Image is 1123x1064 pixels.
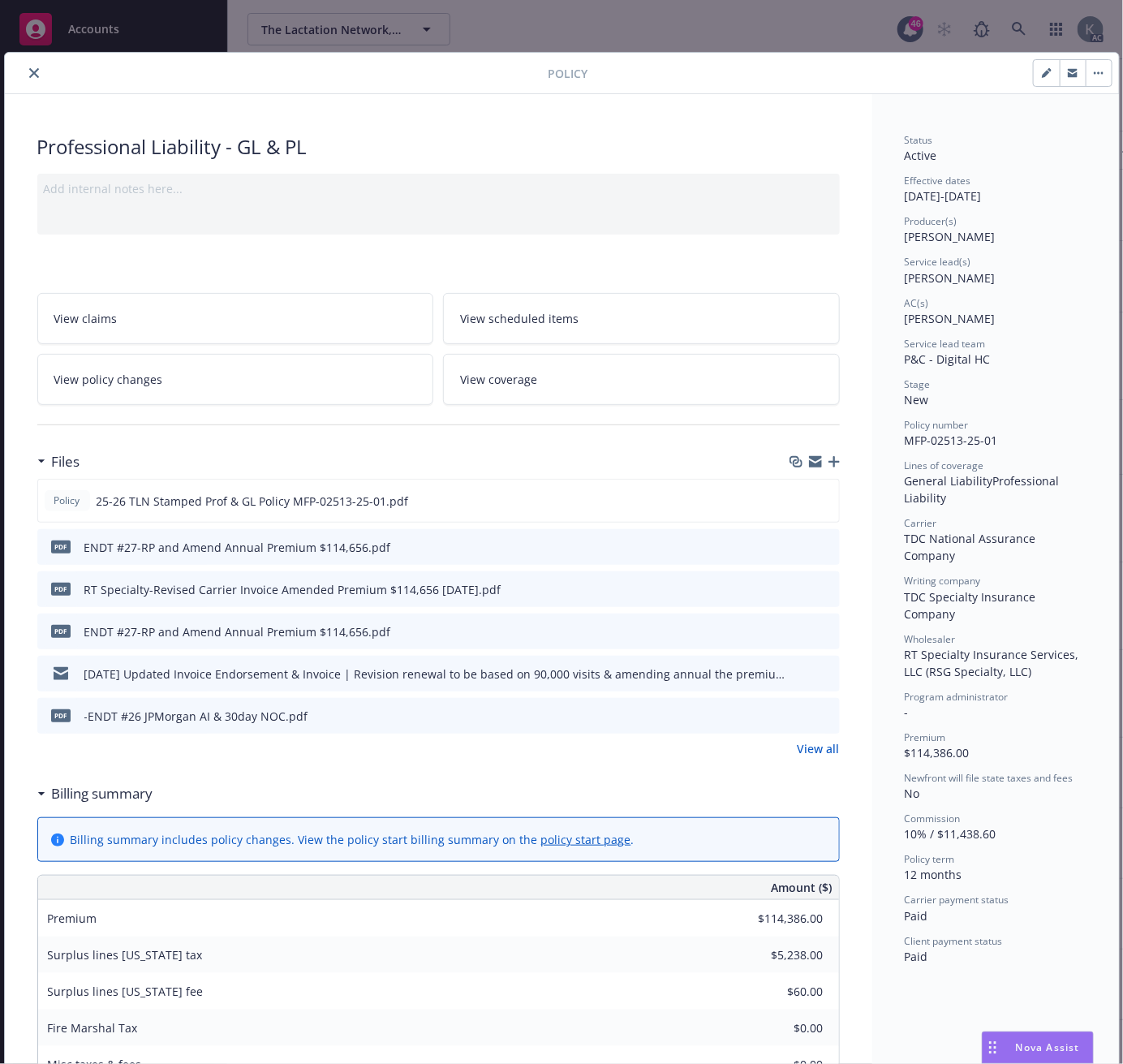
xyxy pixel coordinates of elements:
span: pdf [51,709,71,722]
h3: Files [52,451,80,472]
span: Program administrator [905,690,1009,704]
button: download file [793,581,806,598]
span: Policy [549,65,588,82]
span: Stage [905,377,931,391]
div: RT Specialty-Revised Carrier Invoice Amended Premium $114,656 [DATE].pdf [84,581,501,598]
span: Service lead(s) [905,255,971,269]
input: 0.00 [728,980,833,1004]
div: Files [37,451,80,472]
div: Professional Liability - GL & PL [37,133,840,161]
a: policy start page [541,832,631,847]
button: download file [793,666,806,683]
span: Surplus lines [US_STATE] tax [48,947,203,963]
a: View all [798,740,840,757]
span: AC(s) [905,296,929,310]
span: Client payment status [905,934,1003,948]
div: [DATE] Updated Invoice Endorsement & Invoice | Revision renewal to be based on 90,000 visits & am... [84,666,786,683]
span: Policy [51,493,84,508]
div: ENDT #27-RP and Amend Annual Premium $114,656.pdf [84,623,391,640]
div: Billing summary includes policy changes. View the policy start billing summary on the . [71,831,635,848]
div: Drag to move [983,1032,1003,1063]
a: View claims [37,293,434,344]
span: pdf [51,541,71,553]
span: Nova Assist [1016,1040,1080,1054]
button: download file [793,708,806,725]
span: Amount ($) [772,879,833,896]
a: View coverage [443,354,840,405]
button: preview file [819,539,833,556]
span: Carrier [905,516,937,530]
span: Premium [48,911,97,926]
span: [PERSON_NAME] [905,270,996,286]
span: Producer(s) [905,214,957,228]
button: download file [793,539,806,556]
input: 0.00 [728,907,833,931]
span: Commission [905,812,961,825]
span: Surplus lines [US_STATE] fee [48,984,204,999]
span: Wholesaler [905,632,956,646]
span: Paid [905,908,928,924]
button: Nova Assist [982,1032,1094,1064]
span: General Liability [905,473,993,489]
span: $114,386.00 [905,745,970,760]
input: 0.00 [728,943,833,967]
a: View scheduled items [443,293,840,344]
span: TDC Specialty Insurance Company [905,589,1039,622]
button: download file [792,493,805,510]
span: Fire Marshal Tax [48,1020,138,1036]
h3: Billing summary [52,783,153,804]
span: Status [905,133,933,147]
span: Lines of coverage [905,459,984,472]
span: Newfront will file state taxes and fees [905,771,1074,785]
span: 25-26 TLN Stamped Prof & GL Policy MFP-02513-25-01.pdf [97,493,409,510]
button: preview file [819,581,833,598]
span: Carrier payment status [905,893,1009,907]
span: Policy term [905,852,955,866]
span: [PERSON_NAME] [905,311,996,326]
a: View policy changes [37,354,434,405]
div: ENDT #27-RP and Amend Annual Premium $114,656.pdf [84,539,391,556]
span: MFP-02513-25-01 [905,433,998,448]
span: Paid [905,949,928,964]
span: View claims [54,310,118,327]
div: [DATE] - [DATE] [905,174,1086,205]
span: P&C - Digital HC [905,351,991,367]
span: pdf [51,625,71,637]
span: No [905,786,920,801]
span: TDC National Assurance Company [905,531,1039,563]
span: Premium [905,730,946,744]
span: 10% / $11,438.60 [905,826,996,842]
span: Active [905,148,937,163]
button: download file [793,623,806,640]
div: Billing summary [37,783,153,804]
span: pdf [51,583,71,595]
button: preview file [819,623,833,640]
span: Effective dates [905,174,971,187]
span: Writing company [905,574,981,588]
span: View scheduled items [460,310,579,327]
span: New [905,392,929,407]
span: Policy number [905,418,969,432]
span: View policy changes [54,371,163,388]
span: [PERSON_NAME] [905,229,996,244]
button: close [24,63,44,83]
span: View coverage [460,371,537,388]
div: Add internal notes here... [44,180,833,197]
button: preview file [818,493,833,510]
span: 12 months [905,867,962,882]
button: preview file [819,666,833,683]
div: -ENDT #26 JPMorgan AI & 30day NOC.pdf [84,708,308,725]
span: - [905,704,909,720]
button: preview file [819,708,833,725]
span: RT Specialty Insurance Services, LLC (RSG Specialty, LLC) [905,647,1082,679]
span: Service lead team [905,337,986,351]
input: 0.00 [728,1016,833,1040]
span: Professional Liability [905,473,1063,506]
